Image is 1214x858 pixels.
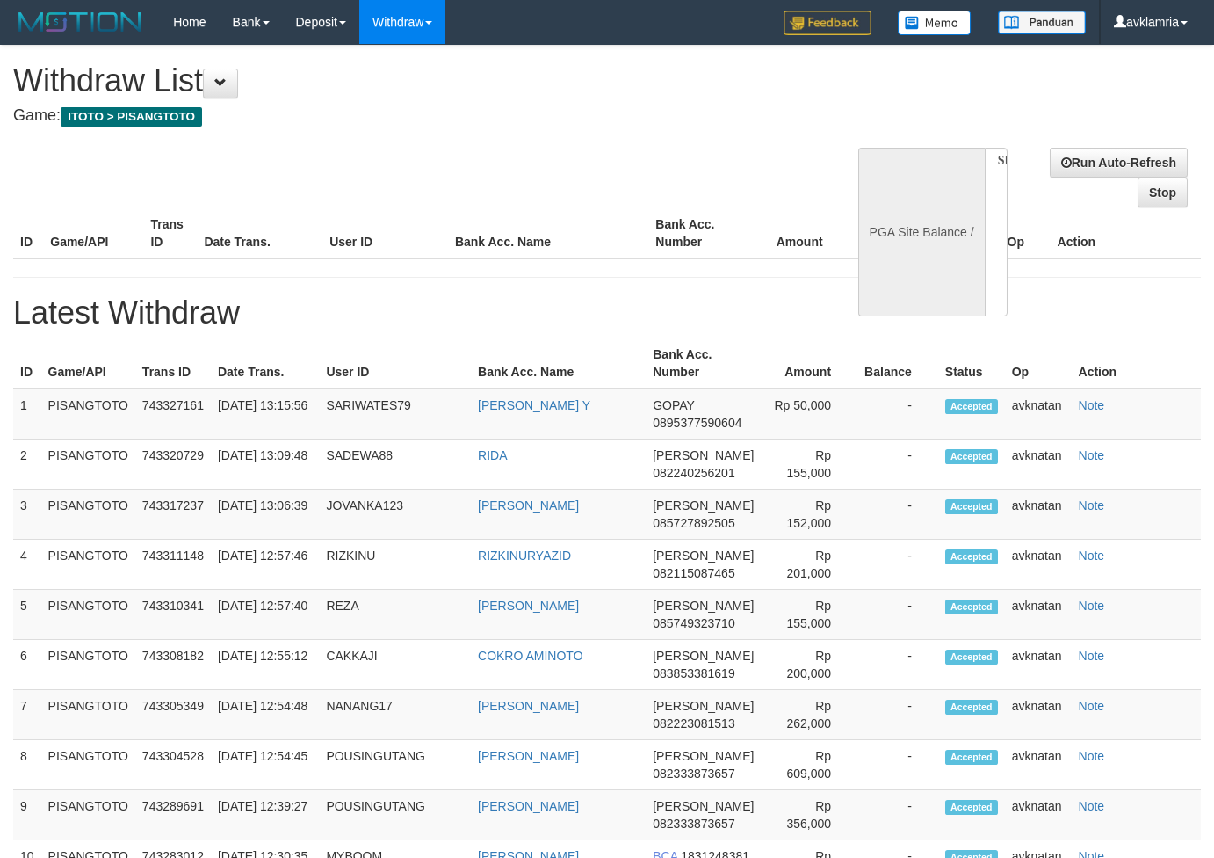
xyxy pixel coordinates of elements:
a: Note [1079,599,1105,613]
img: Button%20Memo.svg [898,11,972,35]
td: PISANGTOTO [41,440,135,490]
td: Rp 356,000 [762,790,857,840]
th: Amount [762,338,857,389]
th: Trans ID [143,208,197,258]
td: avknatan [1005,790,1072,840]
td: 743320729 [135,440,211,490]
td: 4 [13,540,41,590]
td: 6 [13,640,41,690]
td: POUSINGUTANG [319,740,471,790]
td: REZA [319,590,471,640]
td: 743289691 [135,790,211,840]
td: 3 [13,490,41,540]
span: GOPAY [653,398,694,412]
a: [PERSON_NAME] [478,699,579,713]
td: [DATE] 12:39:27 [211,790,319,840]
a: RIZKINURYAZID [478,549,571,563]
td: avknatan [1005,740,1072,790]
td: PISANGTOTO [41,740,135,790]
td: JOVANKA123 [319,490,471,540]
span: Accepted [945,549,998,564]
td: PISANGTOTO [41,590,135,640]
td: avknatan [1005,540,1072,590]
td: [DATE] 12:54:45 [211,740,319,790]
td: Rp 609,000 [762,740,857,790]
a: Note [1079,749,1105,763]
td: - [857,790,938,840]
th: Game/API [41,338,135,389]
td: [DATE] 12:57:40 [211,590,319,640]
td: 743311148 [135,540,211,590]
th: ID [13,338,41,389]
td: POUSINGUTANG [319,790,471,840]
td: Rp 155,000 [762,590,857,640]
a: Note [1079,549,1105,563]
td: avknatan [1005,640,1072,690]
td: [DATE] 12:57:46 [211,540,319,590]
span: [PERSON_NAME] [653,749,754,763]
span: 082240256201 [653,466,734,480]
h1: Latest Withdraw [13,295,1201,331]
th: Game/API [43,208,143,258]
td: Rp 200,000 [762,640,857,690]
td: [DATE] 13:09:48 [211,440,319,490]
a: Note [1079,398,1105,412]
a: [PERSON_NAME] Y [478,398,590,412]
a: Note [1079,649,1105,663]
td: SARIWATES79 [319,389,471,440]
td: [DATE] 12:55:12 [211,640,319,690]
th: Amount [748,208,849,258]
th: User ID [319,338,471,389]
a: Note [1079,699,1105,713]
td: - [857,490,938,540]
span: [PERSON_NAME] [653,498,754,513]
a: COKRO AMINOTO [478,649,583,663]
span: Accepted [945,499,998,514]
a: Run Auto-Refresh [1050,148,1188,178]
td: PISANGTOTO [41,389,135,440]
span: ITOTO > PISANGTOTO [61,107,202,127]
th: Balance [857,338,938,389]
td: 743304528 [135,740,211,790]
th: Bank Acc. Name [471,338,646,389]
a: [PERSON_NAME] [478,599,579,613]
td: 5 [13,590,41,640]
td: PISANGTOTO [41,640,135,690]
span: 085749323710 [653,616,734,630]
th: Status [938,338,1005,389]
td: avknatan [1005,440,1072,490]
th: Trans ID [135,338,211,389]
td: [DATE] 13:15:56 [211,389,319,440]
span: [PERSON_NAME] [653,448,754,462]
td: 1 [13,389,41,440]
th: Action [1051,208,1201,258]
a: Stop [1138,178,1188,207]
span: 085727892505 [653,516,734,530]
span: 082333873657 [653,817,734,831]
td: - [857,590,938,640]
th: Bank Acc. Number [648,208,748,258]
td: RIZKINU [319,540,471,590]
td: 743308182 [135,640,211,690]
a: [PERSON_NAME] [478,749,579,763]
td: avknatan [1005,690,1072,740]
td: - [857,640,938,690]
td: avknatan [1005,590,1072,640]
h1: Withdraw List [13,63,791,98]
td: - [857,540,938,590]
th: Bank Acc. Name [448,208,648,258]
td: 743305349 [135,690,211,740]
td: - [857,440,938,490]
th: User ID [322,208,448,258]
span: 082223081513 [653,716,734,731]
td: - [857,690,938,740]
td: PISANGTOTO [41,540,135,590]
a: Note [1079,498,1105,513]
span: 0895377590604 [653,416,741,430]
td: Rp 155,000 [762,440,857,490]
td: Rp 262,000 [762,690,857,740]
span: Accepted [945,650,998,665]
span: [PERSON_NAME] [653,549,754,563]
span: [PERSON_NAME] [653,799,754,813]
a: Note [1079,448,1105,462]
